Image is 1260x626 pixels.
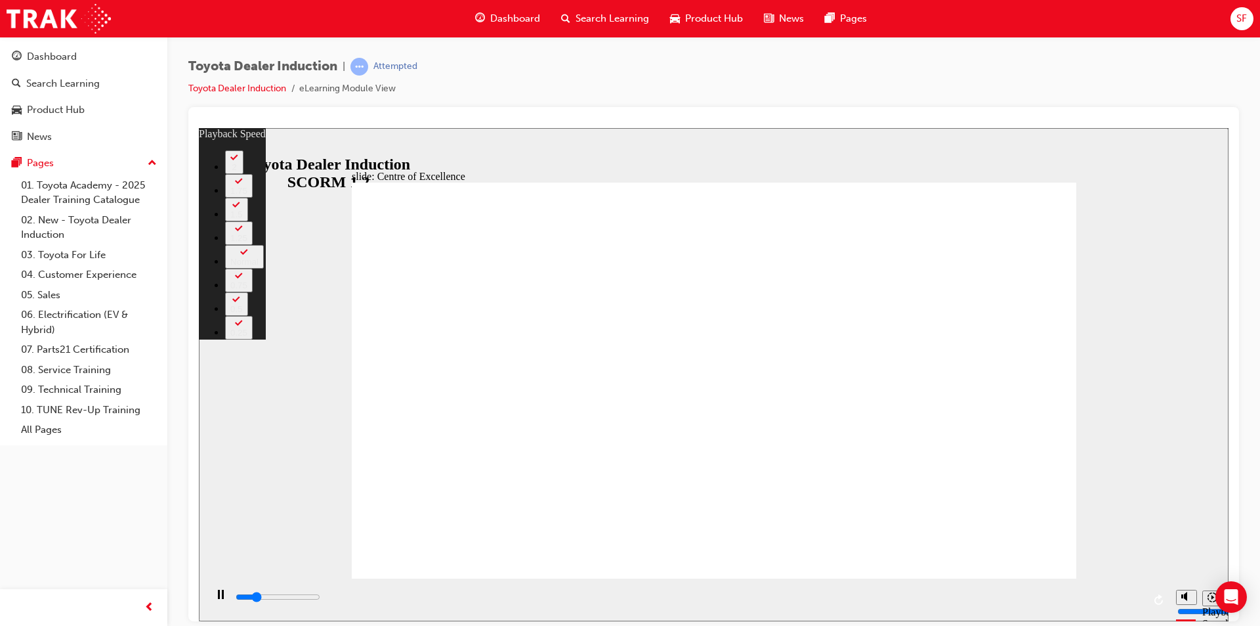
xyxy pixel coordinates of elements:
[1236,11,1247,26] span: SF
[551,5,660,32] a: search-iconSearch Learning
[148,155,157,172] span: up-icon
[1230,7,1253,30] button: SF
[7,451,971,493] div: playback controls
[16,210,162,245] a: 02. New - Toyota Dealer Induction
[779,11,804,26] span: News
[16,340,162,360] a: 07. Parts21 Certification
[5,45,162,69] a: Dashboard
[5,42,162,151] button: DashboardSearch LearningProduct HubNews
[814,5,877,32] a: pages-iconPages
[1003,462,1024,478] button: Playback speed
[978,478,1063,489] input: volume
[16,400,162,420] a: 10. TUNE Rev-Up Training
[753,5,814,32] a: news-iconNews
[7,4,111,34] img: Trak
[1215,581,1247,613] div: Open Intercom Messenger
[840,11,867,26] span: Pages
[764,11,774,27] span: news-icon
[27,129,52,145] div: News
[299,81,396,97] li: eLearning Module View
[576,11,649,26] span: Search Learning
[26,76,100,91] div: Search Learning
[951,462,971,482] button: Replay (Ctrl+Alt+R)
[350,58,368,76] span: learningRecordVerb_ATTEMPT-icon
[490,11,540,26] span: Dashboard
[26,22,45,46] button: 2
[12,131,22,143] span: news-icon
[31,34,39,44] div: 2
[12,51,22,63] span: guage-icon
[561,11,570,27] span: search-icon
[465,5,551,32] a: guage-iconDashboard
[16,245,162,265] a: 03. Toyota For Life
[27,49,77,64] div: Dashboard
[188,59,337,74] span: Toyota Dealer Induction
[1003,478,1023,502] div: Playback Speed
[27,102,85,118] div: Product Hub
[5,98,162,122] a: Product Hub
[373,60,417,73] div: Attempted
[7,461,29,483] button: Pause (Ctrl+Alt+P)
[685,11,743,26] span: Product Hub
[144,600,154,616] span: prev-icon
[825,11,835,27] span: pages-icon
[475,11,485,27] span: guage-icon
[16,380,162,400] a: 09. Technical Training
[16,305,162,340] a: 06. Electrification (EV & Hybrid)
[16,285,162,305] a: 05. Sales
[5,151,162,175] button: Pages
[16,175,162,210] a: 01. Toyota Academy - 2025 Dealer Training Catalogue
[16,265,162,285] a: 04. Customer Experience
[977,462,998,477] button: Mute (Ctrl+Alt+M)
[12,158,22,169] span: pages-icon
[5,125,162,149] a: News
[16,360,162,380] a: 08. Service Training
[37,464,121,474] input: slide progress
[16,420,162,440] a: All Pages
[188,83,286,94] a: Toyota Dealer Induction
[5,72,162,96] a: Search Learning
[12,78,21,90] span: search-icon
[670,11,680,27] span: car-icon
[343,59,345,74] span: |
[971,451,1023,493] div: misc controls
[27,156,54,171] div: Pages
[12,104,22,116] span: car-icon
[660,5,753,32] a: car-iconProduct Hub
